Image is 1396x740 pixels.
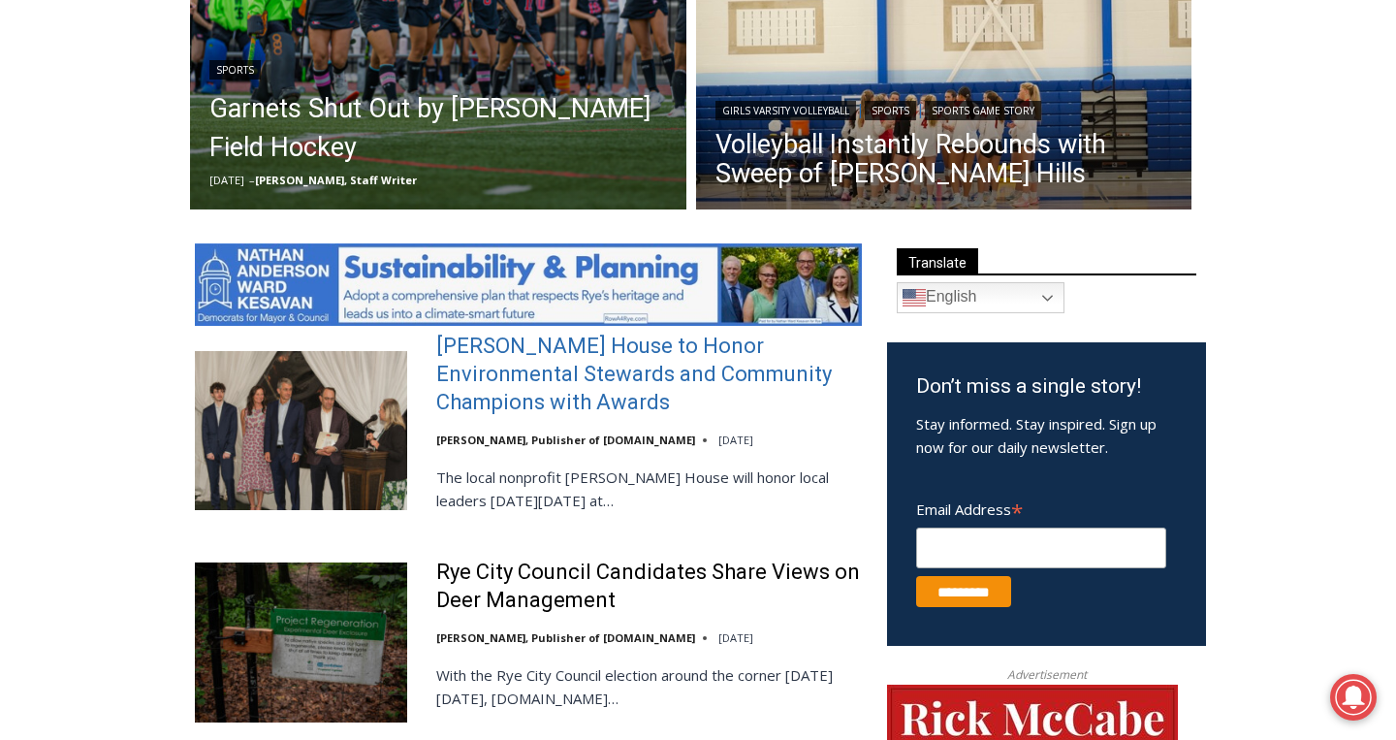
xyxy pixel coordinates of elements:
h3: Don’t miss a single story! [916,371,1177,402]
a: English [897,282,1064,313]
time: [DATE] [718,433,753,447]
a: [PERSON_NAME], Publisher of [DOMAIN_NAME] [436,630,695,645]
a: [PERSON_NAME] House to Honor Environmental Stewards and Community Champions with Awards [436,333,862,416]
label: Email Address [916,490,1166,525]
img: en [903,286,926,309]
div: | | [715,97,1173,120]
a: Girls Varsity Volleyball [715,101,856,120]
div: "The first chef I interviewed talked about coming to [GEOGRAPHIC_DATA] from [GEOGRAPHIC_DATA] in ... [490,1,916,188]
time: [DATE] [718,630,753,645]
p: The local nonprofit [PERSON_NAME] House will honor local leaders [DATE][DATE] at… [436,466,862,512]
a: [PERSON_NAME], Staff Writer [255,173,417,187]
div: 4 [204,164,212,183]
a: [PERSON_NAME], Publisher of [DOMAIN_NAME] [436,433,695,447]
a: Sports Game Story [925,101,1041,120]
div: / [217,164,222,183]
h4: [PERSON_NAME] Read Sanctuary Fall Fest: [DATE] [16,195,258,240]
p: With the Rye City Council election around the corner [DATE][DATE], [DOMAIN_NAME]… [436,663,862,710]
a: Sports [209,60,261,80]
a: Garnets Shut Out by [PERSON_NAME] Field Hockey [209,89,667,167]
span: Advertisement [988,665,1106,684]
a: Rye City Council Candidates Share Views on Deer Management [436,559,862,614]
span: Intern @ [DOMAIN_NAME] [507,193,899,237]
img: Rye City Council Candidates Share Views on Deer Management [195,563,407,722]
img: Wainwright House to Honor Environmental Stewards and Community Champions with Awards [195,351,407,510]
a: Sports [865,101,916,120]
a: [PERSON_NAME] Read Sanctuary Fall Fest: [DATE] [1,193,290,241]
a: Volleyball Instantly Rebounds with Sweep of [PERSON_NAME] Hills [715,130,1173,188]
span: Translate [897,248,978,274]
div: Live Music [204,57,260,159]
span: – [249,173,255,187]
div: 6 [227,164,236,183]
a: Intern @ [DOMAIN_NAME] [466,188,939,241]
p: Stay informed. Stay inspired. Sign up now for our daily newsletter. [916,412,1177,459]
time: [DATE] [209,173,244,187]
